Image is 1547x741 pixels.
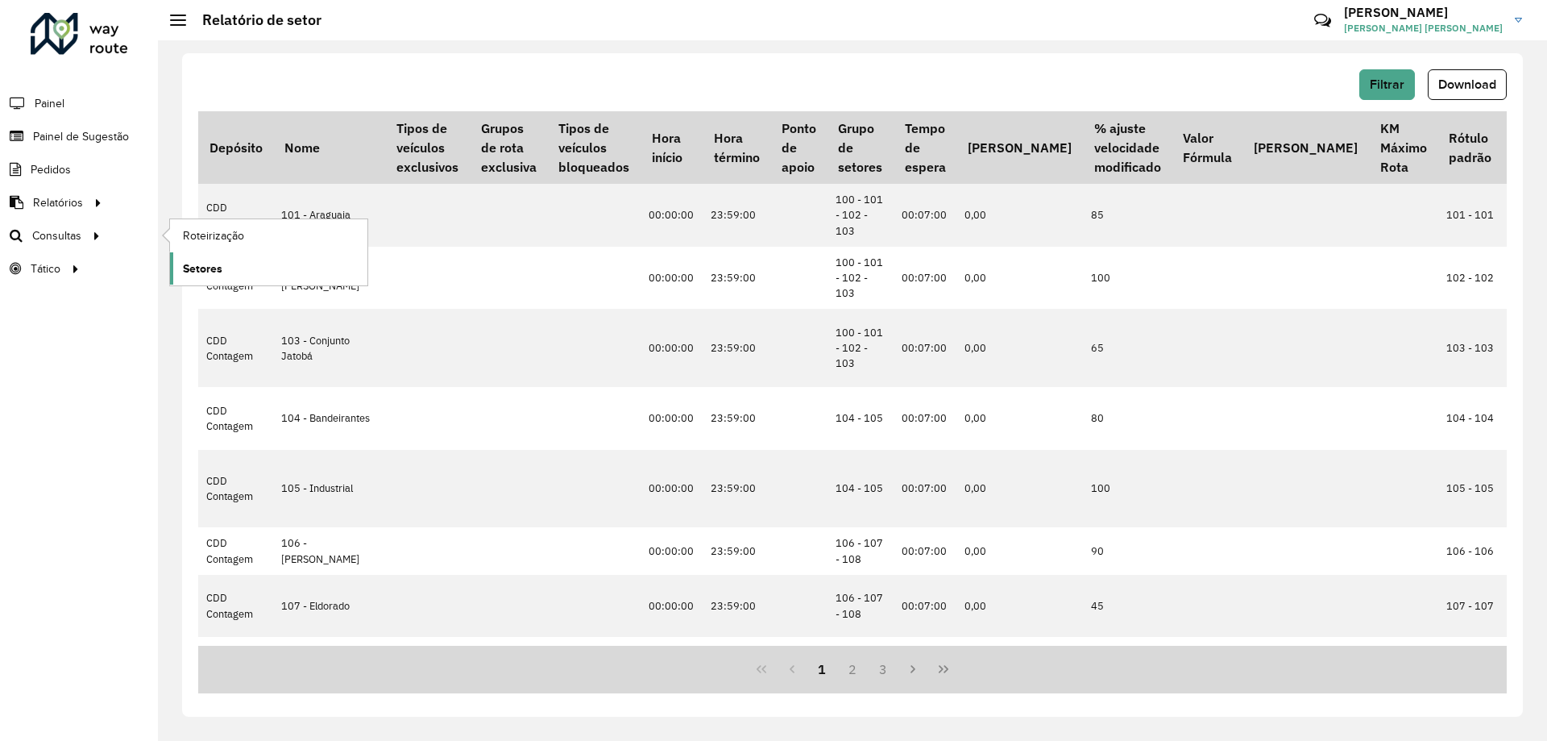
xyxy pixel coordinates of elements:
td: 101 - Araguaia [273,184,391,247]
td: 00:00:00 [641,527,703,574]
td: 107 - 107 [1438,575,1503,638]
td: 100 - 101 - 102 - 103 [827,309,894,387]
td: 104 - Bandeirantes [273,387,391,450]
span: Painel [35,95,64,112]
td: 104 - 105 [827,450,894,528]
span: Relatórios [33,194,83,211]
button: 2 [837,654,868,685]
span: Pedidos [31,161,71,178]
td: 00:07:00 [894,309,956,387]
th: Tipos de veículos bloqueados [547,111,640,184]
button: Next Page [898,654,929,685]
td: 107 - Eldorado [273,575,391,638]
td: 0,00 [956,575,1082,638]
td: 00:07:00 [894,575,956,638]
th: Nome [273,111,391,184]
th: KM Máximo Rota [1369,111,1437,184]
th: Grupo de setores [827,111,894,184]
span: Filtrar [1370,77,1404,91]
td: 104 - 104 [1438,387,1503,450]
td: CDD Contagem [198,575,273,638]
td: 100 [1083,247,1172,310]
button: 1 [807,654,837,685]
td: 0,00 [956,184,1082,247]
a: Contato Rápido [1305,3,1340,38]
td: 45 [1083,575,1172,638]
th: Tempo de espera [894,111,956,184]
th: Hora início [641,111,703,184]
td: 103 - Conjunto Jatobá [273,309,391,387]
th: Grupos de rota exclusiva [470,111,547,184]
td: 106 - 107 - 108 [827,575,894,638]
td: 100 - 101 - 102 - 103 [827,247,894,310]
td: 00:07:00 [894,247,956,310]
td: 0,00 [956,450,1082,528]
th: Rótulo padrão [1438,111,1503,184]
button: Last Page [928,654,959,685]
td: CDD Contagem [198,387,273,450]
td: 100 - 101 - 102 - 103 [827,184,894,247]
td: 00:00:00 [641,184,703,247]
td: 105 - 105 [1438,450,1503,528]
td: 106 - 107 - 108 [827,637,894,684]
th: % ajuste velocidade modificado [1083,111,1172,184]
td: 23:59:00 [703,637,770,684]
th: Hora término [703,111,770,184]
td: 23:59:00 [703,247,770,310]
td: CDD Contagem [198,637,273,684]
td: 106 - 107 - 108 [827,527,894,574]
h2: Relatório de setor [186,11,321,29]
th: Ponto de apoio [770,111,827,184]
td: 0,00 [956,309,1082,387]
td: 100 [1083,450,1172,528]
td: 23:59:00 [703,527,770,574]
td: CDD Contagem [198,450,273,528]
td: 102 - 102 [1438,247,1503,310]
span: [PERSON_NAME] [PERSON_NAME] [1344,21,1503,35]
span: Tático [31,260,60,277]
td: 00:00:00 [641,575,703,638]
td: 105 - Industrial [273,450,391,528]
td: 23:59:00 [703,387,770,450]
th: Tipos de veículos exclusivos [386,111,470,184]
td: 00:07:00 [894,527,956,574]
td: 65 [1083,309,1172,387]
span: Download [1438,77,1496,91]
td: 108 - 108 [1438,637,1503,684]
td: 106 - 106 [1438,527,1503,574]
td: 23:59:00 [703,184,770,247]
td: 0,00 [956,527,1082,574]
td: 00:00:00 [641,637,703,684]
td: 0,00 [956,387,1082,450]
td: 00:07:00 [894,184,956,247]
span: Setores [183,260,222,277]
td: 106 - [PERSON_NAME] [273,527,391,574]
td: CDD Contagem [198,184,273,247]
td: CDD Contagem [198,527,273,574]
td: 00:07:00 [894,387,956,450]
span: Roteirização [183,227,244,244]
span: Painel de Sugestão [33,128,129,145]
td: 23:59:00 [703,309,770,387]
th: [PERSON_NAME] [1243,111,1369,184]
button: Download [1428,69,1507,100]
button: Filtrar [1359,69,1415,100]
td: 00:00:00 [641,450,703,528]
td: 00:00:00 [641,309,703,387]
td: 101 - 101 [1438,184,1503,247]
h3: [PERSON_NAME] [1344,5,1503,20]
a: Roteirização [170,219,367,252]
td: 85 [1083,184,1172,247]
button: 3 [868,654,898,685]
a: Setores [170,252,367,285]
td: 103 - 103 [1438,309,1503,387]
th: Depósito [198,111,273,184]
td: 00:00:00 [641,247,703,310]
td: 0,00 [956,247,1082,310]
td: CDD Contagem [198,309,273,387]
td: 108 - Riacho das Pedras [273,637,391,684]
td: 80 [1083,387,1172,450]
td: 23:59:00 [703,450,770,528]
td: 00:00:00 [641,387,703,450]
th: Valor Fórmula [1172,111,1242,184]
